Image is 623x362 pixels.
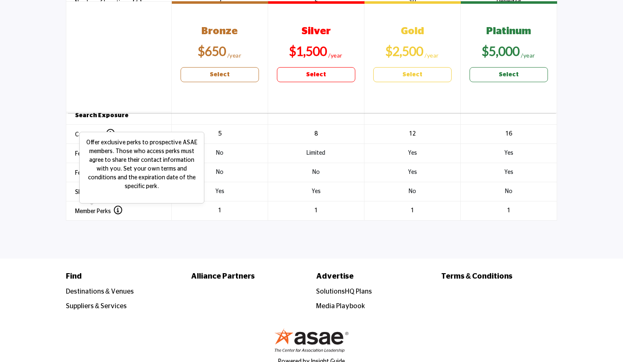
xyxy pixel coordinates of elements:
a: Select [277,67,355,82]
a: Media Playbook [316,303,365,309]
a: Alliance Partners [191,271,307,282]
span: Featured in Search Results [75,151,154,157]
span: 16 [505,131,512,137]
b: Platinum [486,26,531,36]
span: Yes [408,169,417,175]
span: Yes [311,189,321,194]
b: Select [499,70,519,79]
span: 1 [411,208,414,214]
span: No [312,169,320,175]
a: Select [181,67,259,82]
span: 8 [314,131,318,137]
b: Silver [301,26,331,36]
b: $650 [198,43,226,58]
b: Gold [401,26,424,36]
p: Offer exclusive perks to prospective ASAE members. Those who access perks must agree to share the... [84,138,200,191]
a: Select [373,67,452,82]
span: Member Perks [75,209,122,214]
b: $1,500 [289,43,327,58]
b: $2,500 [385,43,423,58]
a: Find [66,271,182,282]
span: Yes [504,169,513,175]
span: Yes [408,150,417,156]
a: Terms & Conditions [441,271,558,282]
b: $5,000 [482,43,520,58]
strong: Search Exposure [75,113,128,118]
span: 1 [314,208,318,214]
b: Select [210,70,230,79]
img: No Site Logo [274,328,349,352]
a: Select [470,67,548,82]
a: Advertise [316,271,432,282]
span: 5 [218,131,221,137]
sub: /year [227,52,242,59]
a: Suppliers & Services [66,303,127,309]
b: Select [306,70,326,79]
a: Destinations & Venues [66,288,134,295]
span: No [216,150,224,156]
span: Yes [215,189,224,194]
span: 1 [218,208,221,214]
span: No [505,189,512,194]
span: No [216,169,224,175]
span: 12 [409,131,416,137]
sub: /year [425,52,439,59]
span: 1 [507,208,510,214]
b: Select [402,70,422,79]
span: No [409,189,416,194]
span: Featured on Homepage [75,170,146,176]
span: Yes [504,150,513,156]
span: Categories [75,132,115,138]
span: Limited [306,150,325,156]
sub: /year [328,52,343,59]
a: SolutionsHQ Plans [316,288,372,295]
b: Bronze [201,26,238,36]
span: Shows Competitor Ads [75,189,148,195]
sub: /year [521,52,535,59]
